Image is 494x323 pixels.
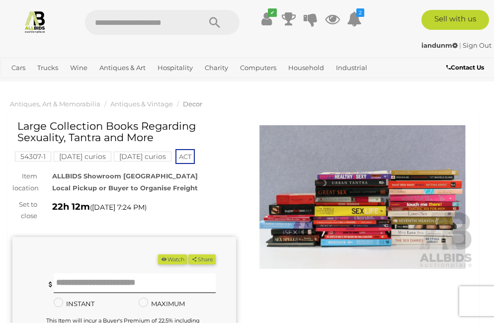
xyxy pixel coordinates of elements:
a: Antiques, Art & Memorabilia [10,100,100,108]
b: Contact Us [446,64,484,71]
a: Charity [201,60,232,76]
strong: ALLBIDS Showroom [GEOGRAPHIC_DATA] [52,172,198,180]
div: Set to close [5,199,45,222]
a: Antiques & Vintage [110,100,173,108]
mark: 54307-1 [15,152,51,161]
a: Cars [7,60,29,76]
a: Jewellery [7,76,46,92]
span: ACT [175,149,195,164]
mark: [DATE] curios [54,152,111,161]
a: Wine [66,60,91,76]
label: MAXIMUM [139,298,185,310]
button: Watch [158,254,187,265]
img: Allbids.com.au [23,10,47,33]
a: Office [50,76,77,92]
a: Hospitality [154,60,197,76]
a: Contact Us [446,62,487,73]
span: [DATE] 7:24 PM [92,203,145,212]
mark: [DATE] curios [114,152,171,161]
span: | [459,41,461,49]
a: 54307-1 [15,153,51,161]
a: Industrial [332,60,371,76]
i: 2 [356,8,364,17]
label: INSTANT [54,298,94,310]
a: Decor [183,100,202,108]
h1: Large Collection Books Regarding Sexuality, Tantra and More [17,120,234,143]
a: Household [284,60,328,76]
a: [GEOGRAPHIC_DATA] [113,76,192,92]
span: ( ) [90,203,147,211]
button: Share [188,254,216,265]
a: [DATE] curios [114,153,171,161]
strong: iandunm [421,41,458,49]
li: Watch this item [158,254,187,265]
a: Trucks [33,60,62,76]
a: Antiques & Art [95,60,150,76]
a: Sign Out [463,41,492,49]
i: ✔ [268,8,277,17]
a: Sports [81,76,109,92]
a: iandunm [421,41,459,49]
img: Large Collection Books Regarding Sexuality, Tantra and More [251,125,475,269]
button: Search [190,10,240,35]
a: Sell with us [421,10,489,30]
div: Item location [5,170,45,194]
strong: 22h 12m [52,201,90,212]
a: 2 [347,10,362,28]
a: [DATE] curios [54,153,111,161]
a: Computers [236,60,280,76]
strong: Local Pickup or Buyer to Organise Freight [52,184,198,192]
a: ✔ [259,10,274,28]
